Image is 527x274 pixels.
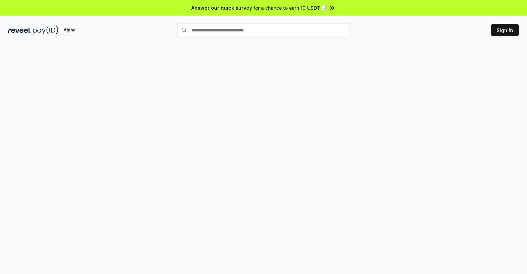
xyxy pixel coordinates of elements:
[191,4,252,11] span: Answer our quick survey
[8,26,31,35] img: reveel_dark
[60,26,79,35] div: Alpha
[253,4,327,11] span: for a chance to earn 10 USDT 📝
[33,26,58,35] img: pay_id
[491,24,519,36] button: Sign In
